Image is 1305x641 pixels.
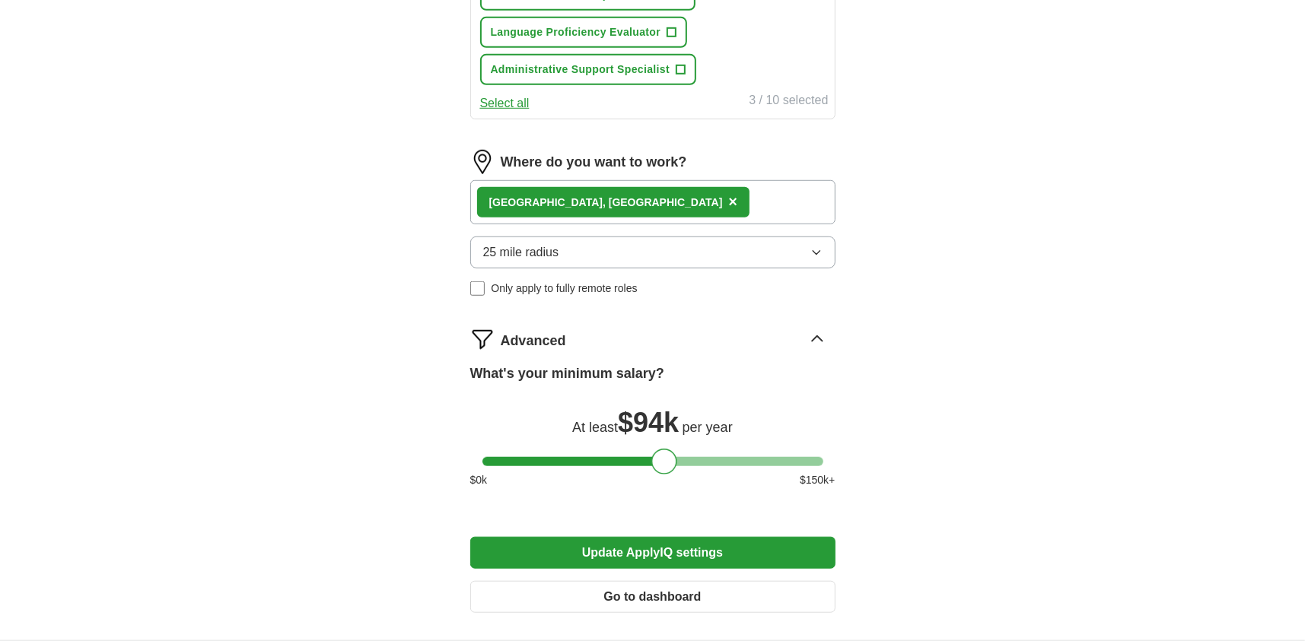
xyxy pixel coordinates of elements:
span: Only apply to fully remote roles [491,281,637,297]
span: $ 0 k [470,472,488,488]
span: 25 mile radius [483,243,559,262]
span: per year [683,420,733,435]
button: × [728,191,737,214]
label: Where do you want to work? [501,152,687,173]
span: $ 150 k+ [800,472,835,488]
img: filter [470,327,495,351]
label: What's your minimum salary? [470,363,664,384]
span: Advanced [501,331,566,351]
button: Select all [480,94,530,113]
span: $ 94k [618,407,679,438]
img: location.png [470,150,495,174]
span: Administrative Support Specialist [491,62,670,78]
button: Update ApplyIQ settings [470,537,836,569]
button: Go to dashboard [470,581,836,613]
div: [GEOGRAPHIC_DATA], [GEOGRAPHIC_DATA] [489,195,723,211]
span: Language Proficiency Evaluator [491,24,661,40]
div: 3 / 10 selected [749,91,828,113]
button: 25 mile radius [470,236,836,268]
button: Language Proficiency Evaluator [480,17,688,48]
span: × [728,193,737,210]
button: Administrative Support Specialist [480,54,697,85]
input: Only apply to fully remote roles [470,281,485,297]
span: At least [572,420,618,435]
